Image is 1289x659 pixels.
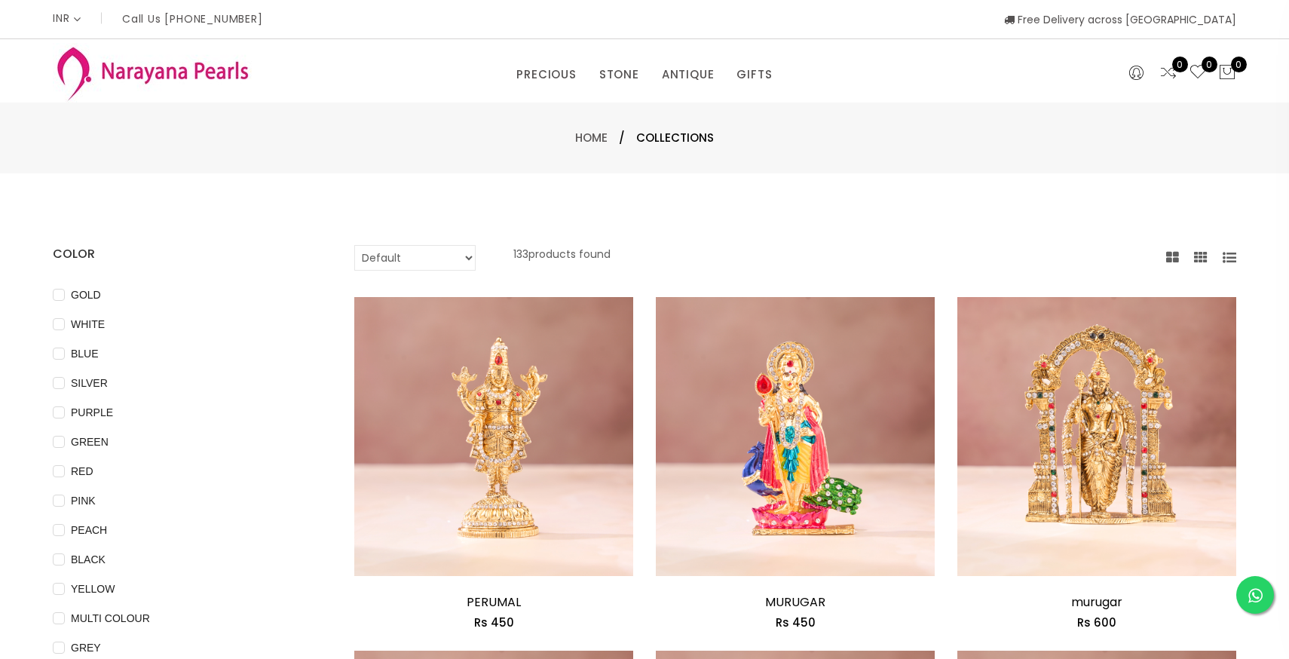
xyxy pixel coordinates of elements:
span: GREEN [65,434,115,450]
span: MULTI COLOUR [65,610,156,627]
span: 0 [1231,57,1247,72]
span: / [619,129,625,147]
span: 0 [1172,57,1188,72]
a: GIFTS [736,63,772,86]
span: 0 [1202,57,1217,72]
span: BLUE [65,345,105,362]
span: PINK [65,492,102,509]
span: Rs 450 [474,615,514,630]
span: Rs 600 [1077,615,1116,630]
h4: COLOR [53,245,309,263]
a: 0 [1189,63,1207,83]
span: Collections [636,129,714,147]
p: 133 products found [513,245,611,271]
a: ANTIQUE [662,63,715,86]
a: STONE [599,63,639,86]
span: RED [65,463,100,480]
span: PURPLE [65,404,119,421]
p: Call Us [PHONE_NUMBER] [122,14,263,24]
span: Free Delivery across [GEOGRAPHIC_DATA] [1004,12,1236,27]
span: YELLOW [65,581,121,597]
a: PRECIOUS [516,63,576,86]
a: 0 [1159,63,1177,83]
a: MURUGAR [765,593,825,611]
span: WHITE [65,316,111,333]
span: BLACK [65,551,112,568]
a: murugar [1071,593,1122,611]
span: PEACH [65,522,113,538]
button: 0 [1218,63,1236,83]
span: GOLD [65,287,107,303]
span: GREY [65,639,107,656]
span: Rs 450 [776,615,816,630]
a: PERUMAL [467,593,521,611]
a: Home [575,130,608,146]
span: SILVER [65,375,114,391]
